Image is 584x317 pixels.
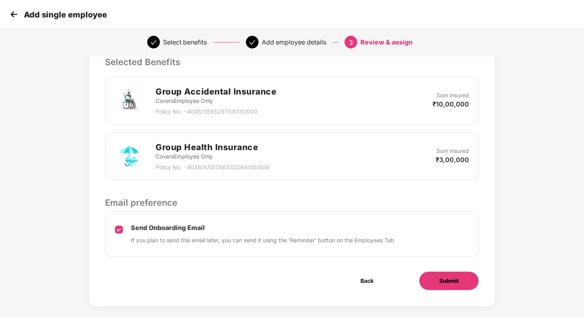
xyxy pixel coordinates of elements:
[360,276,374,285] span: Back
[156,107,276,116] p: Policy No. - 4005/356529758/00/000
[105,196,479,209] p: Email preference
[156,163,269,172] p: Policy No. - 4016/X/O/356333264/00/000
[436,155,469,164] p: ₹3,00,000
[150,39,157,46] span: check
[131,236,394,245] p: If you plan to send this email later, you can send it using the ‘Reminder’ button on the Employee...
[156,152,269,161] p: Covers Employee Only
[360,36,413,48] div: Review & assign
[156,85,276,98] h2: Group Accidental Insurance
[105,55,479,69] p: Selected Benefits
[249,39,255,46] span: check
[131,224,394,232] p: Send Onboarding Email
[156,141,269,154] h2: Group Health Insurance
[436,91,469,100] p: Sum Insured
[349,39,353,46] span: 3
[436,147,469,155] p: Sum Insured
[439,276,459,285] span: Submit
[419,271,479,290] button: Submit
[262,36,326,48] div: Add employee details
[115,86,144,115] img: svg+xml;base64,PHN2ZyB4bWxucz0iaHR0cDovL3d3dy53My5vcmcvMjAwMC9zdmciIHdpZHRoPSI3MiIgaGVpZ2h0PSI3Mi...
[8,8,20,20] img: svg+xml;base64,PHN2ZyB4bWxucz0iaHR0cDovL3d3dy53My5vcmcvMjAwMC9zdmciIHdpZHRoPSIzMCIgaGVpZ2h0PSIzMC...
[156,97,276,105] p: Covers Employee Only
[24,10,107,19] p: Add single employee
[115,142,144,170] img: svg+xml;base64,PHN2ZyB4bWxucz0iaHR0cDovL3d3dy53My5vcmcvMjAwMC9zdmciIHdpZHRoPSI3MiIgaGVpZ2h0PSI3Mi...
[341,271,393,290] button: Back
[163,36,207,48] div: Select benefits
[432,100,469,108] p: ₹10,00,000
